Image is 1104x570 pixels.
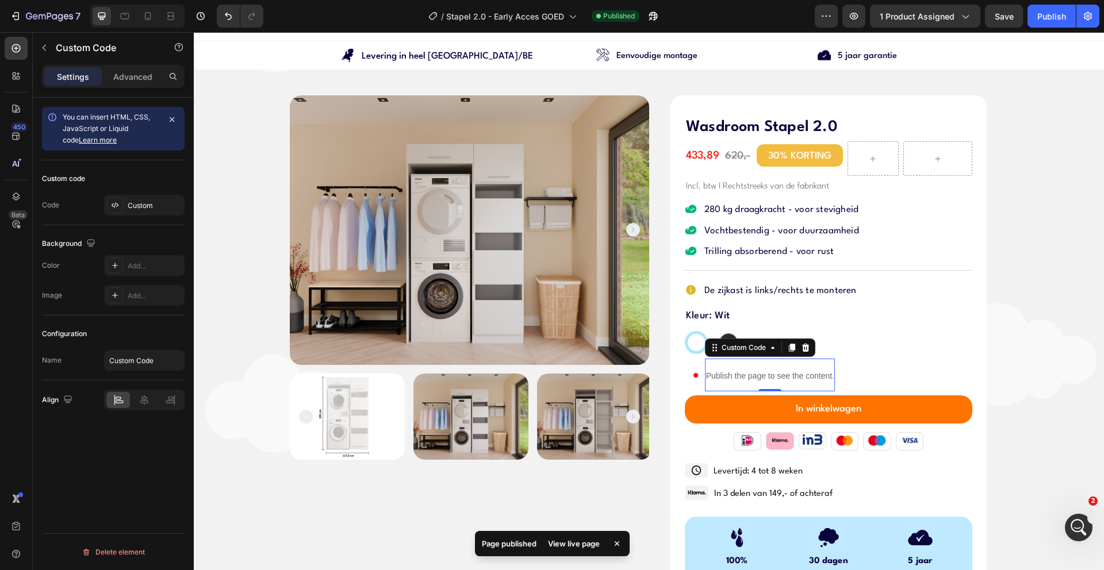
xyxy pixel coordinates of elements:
a: Learn more [79,136,117,144]
div: Configuration [42,329,87,339]
strong: 5 jaar [714,525,738,533]
div: Background [42,236,98,252]
h2: waterdicht [500,537,586,550]
p: Vochtbestendig - voor duurzaamheid [511,192,665,207]
img: gempages_508311664706192505-42987997-fcc4-4fb3-8553-a7e8b10b44f8.png [706,402,726,415]
strong: 30 dagen [615,525,654,533]
button: Delete element [42,543,185,561]
img: gempages_508311664706192505-643b041c-5ad7-4256-978c-e89db90dca3c.png [528,491,558,520]
div: Custom [128,201,182,211]
strong: 100% [532,525,554,533]
button: 1 product assigned [870,5,980,28]
h1: Wasdroom Stapel 2.0 [491,83,779,106]
h2: Rich Text Editor. Editing area: main [491,115,563,133]
p: Levertijd: 4 tot 8 weken [520,432,633,448]
p: Advanced [113,71,152,83]
div: 450 [11,122,28,132]
div: Align [42,392,75,408]
img: gempages_508311664706192505-8f66d9a0-6d2e-4d78-9ab8-01e29868d396.png [608,402,629,413]
div: Delete element [82,545,145,559]
h2: 30% KORTING [568,116,645,132]
div: Custom code [42,174,85,184]
p: Page published [482,538,536,549]
img: gempages_508311664706192505-978c8861-de43-4105-9254-afd19090c56e.png [673,402,693,415]
div: Undo/Redo [217,5,263,28]
p: De zijkast is links/rechts te monteren [511,252,663,267]
h2: garantie [683,537,770,550]
img: gempages_508311664706192505-94051925-4433-4151-b7fe-831e04d77c86.png [491,431,514,445]
div: In winkelwagen [602,368,668,386]
button: Carousel Next Arrow [432,378,446,391]
button: Carousel Back Arrow [105,378,119,391]
button: Publish [1028,5,1076,28]
img: gempages_508311664706192505-32ac5fec-6dc0-4d84-80fe-111f8df690bc.png [712,491,741,520]
img: gempages_508311664706192505-7b00cdcb-6662-4584-88c4-684934968ea3.gif [496,332,508,355]
legend: Kleur: Wit [491,274,537,294]
span: / [441,10,444,22]
div: View live page [541,536,607,552]
span: 433,89 [492,118,526,129]
button: 7 [5,5,86,28]
button: Carousel Next Arrow [432,191,446,205]
span: Published [603,11,635,21]
p: ⁠⁠⁠⁠⁠⁠⁠ [492,116,562,132]
img: gempages_508311664706192505-874eea1f-909d-4a92-8696-2320081aef46.png [576,403,596,413]
span: Stapel 2.0 - Early Acces GOED [446,10,564,22]
div: Publish [1037,10,1066,22]
p: 7 [75,9,80,23]
p: Custom Code [56,41,154,55]
img: gempages_508311664706192505-01737523-5a18-4aff-9830-730d08edcac6.png [543,402,564,415]
div: Name [42,355,62,365]
button: Save [985,5,1023,28]
p: Publish the page to see the content. [511,338,641,350]
s: 620,- [531,119,557,129]
button: In winkelwagen [491,363,779,391]
p: Settings [57,71,89,83]
div: Code [42,200,59,210]
iframe: Intercom live chat [1065,514,1092,541]
div: Custom Code [526,310,574,321]
div: Color [42,260,60,271]
div: Add... [128,261,182,271]
span: You can insert HTML, CSS, JavaScript or Liquid code [63,113,150,144]
img: gempages_508311664706192505-a644ac7b-1c7f-44b6-96ff-9167478f0858.png [491,453,515,468]
img: gempages_508311664706192505-9e859416-c564-4060-a672-9b932a3e629a.png [641,402,661,415]
p: In 3 delen van 149,- of achteraf [520,454,644,471]
img: gempages_508311664706192505-5119a1d3-a9a7-4a40-90d7-d91aad04e616.png [620,491,649,520]
span: Save [995,11,1014,21]
div: Beta [9,210,28,219]
span: 2 [1088,496,1098,506]
span: 1 product assigned [880,10,954,22]
h2: Incl. btw I Rechtstreeks van de fabrikant [491,148,779,162]
h2: bedenktijd [591,537,678,550]
div: Image [42,290,62,301]
p: Trilling absorberend - voor rust [511,213,665,228]
div: Add... [128,291,182,301]
p: 280 kg draagkracht - voor stevigheid [511,171,665,186]
iframe: Design area [194,32,1104,570]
